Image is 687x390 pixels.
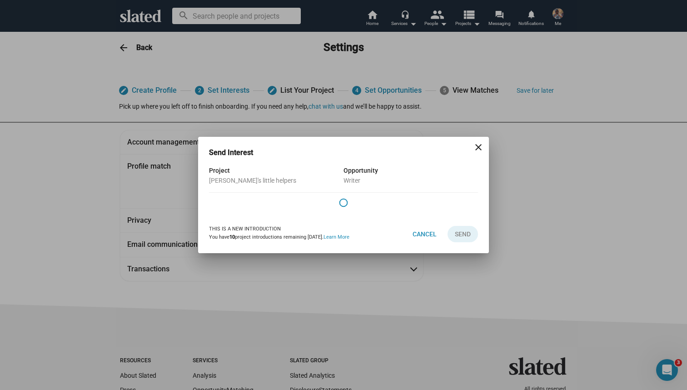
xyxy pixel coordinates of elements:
h3: Send Interest [209,148,266,157]
span: Send [455,226,471,242]
div: Writer [343,176,478,185]
button: Send [448,226,478,242]
button: Cancel [405,226,444,242]
b: 10 [229,234,235,240]
div: Project [209,165,343,176]
div: [PERSON_NAME]'s little helpers [209,176,343,185]
mat-icon: close [473,142,484,153]
div: You have project introductions remaining [DATE]. [209,234,349,241]
a: Learn More [324,234,349,240]
strong: This is a new introduction [209,226,281,232]
div: Opportunity [343,165,478,176]
span: Cancel [413,226,437,242]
